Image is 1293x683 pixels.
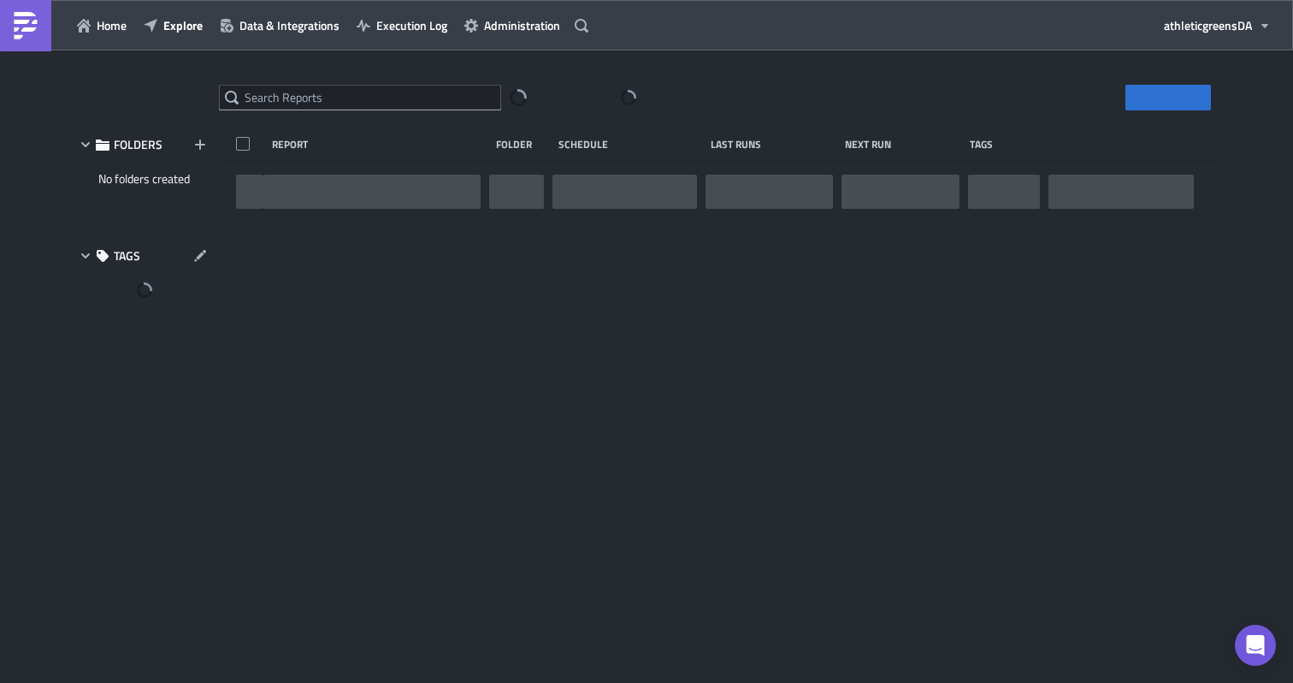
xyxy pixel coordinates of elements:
div: Tags [970,138,1042,151]
span: FOLDERS [114,137,162,152]
input: Search Reports [219,85,501,110]
div: No folders created [74,163,215,195]
div: Report [272,138,487,151]
img: PushMetrics [12,12,39,39]
div: Schedule [558,138,702,151]
span: athleticgreens DA [1164,16,1252,34]
span: Home [97,16,127,34]
div: Folder [496,138,550,151]
button: Execution Log [348,12,456,39]
span: Administration [484,16,560,34]
span: Explore [163,16,203,34]
div: Open Intercom Messenger [1235,625,1276,666]
button: Data & Integrations [211,12,348,39]
button: Explore [135,12,211,39]
span: TAGS [114,248,140,264]
button: Home [68,12,135,39]
span: Execution Log [376,16,447,34]
div: Next Run [845,138,962,151]
button: Administration [456,12,569,39]
button: athleticgreensDA [1155,12,1280,39]
div: Last Runs [711,138,836,151]
span: Data & Integrations [239,16,339,34]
